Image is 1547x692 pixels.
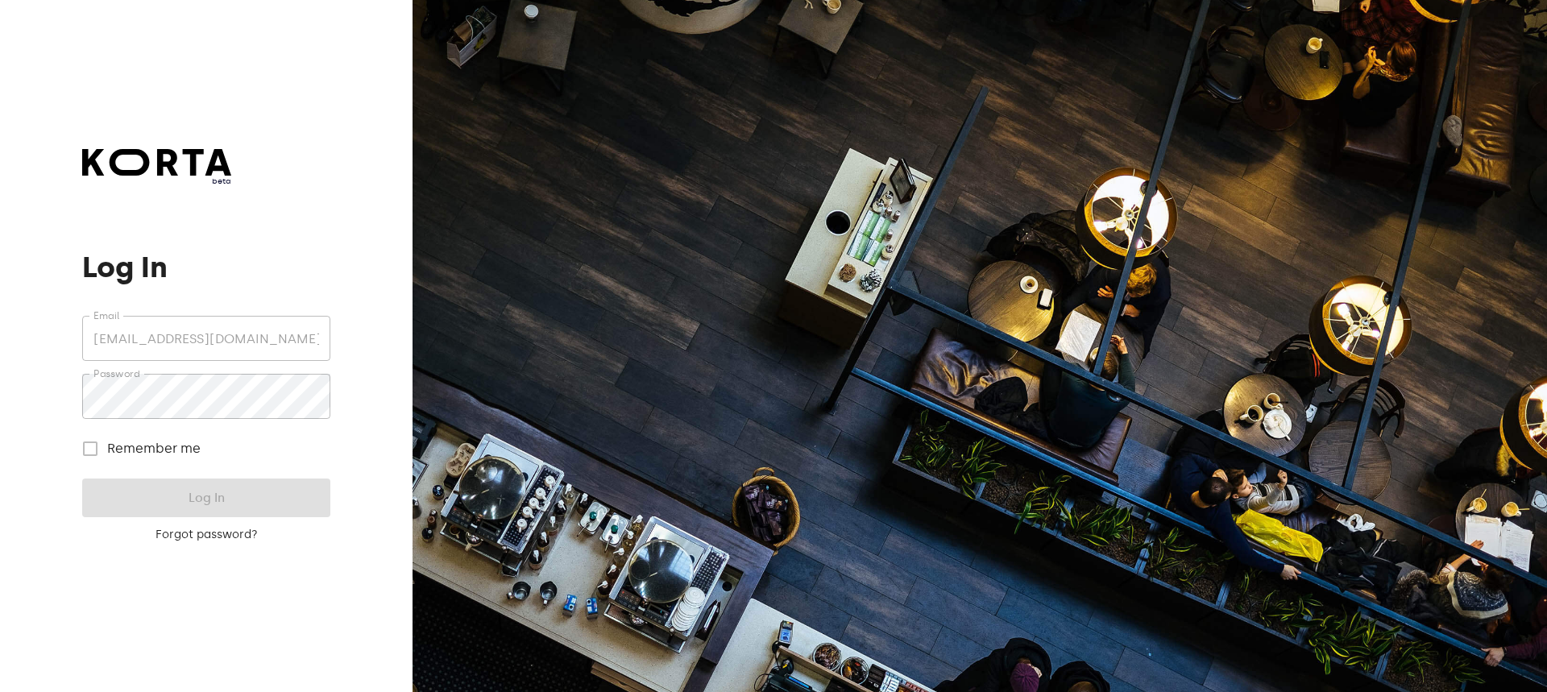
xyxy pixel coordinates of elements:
[82,176,231,187] span: beta
[107,439,201,458] span: Remember me
[82,149,231,176] img: Korta
[82,251,330,284] h1: Log In
[82,527,330,543] a: Forgot password?
[82,149,231,187] a: beta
